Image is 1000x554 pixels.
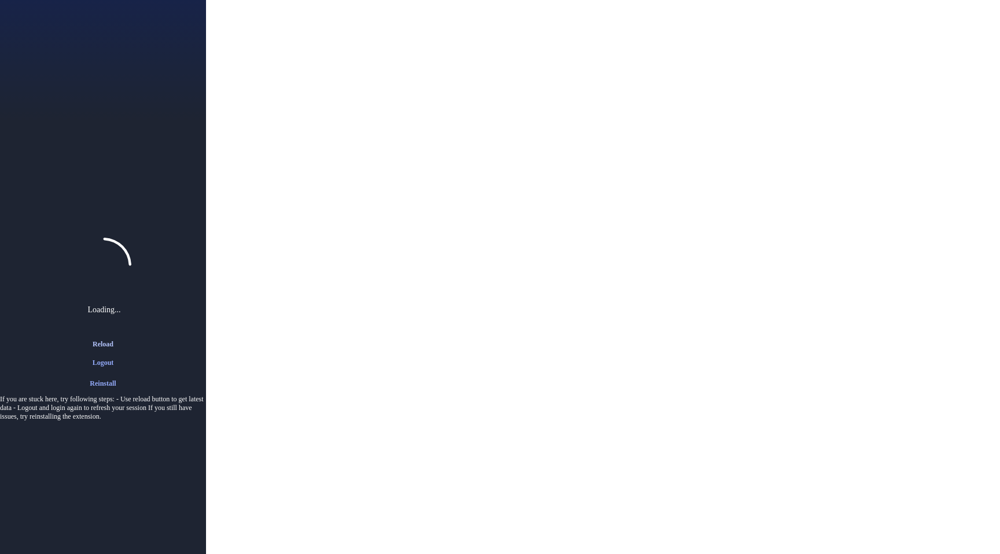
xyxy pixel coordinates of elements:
button: Reinstall [90,372,116,390]
div: Loading... [87,303,120,317]
button: Logout [93,353,114,372]
span: Reinstall [90,379,116,388]
span: Reload [93,339,113,349]
button: Reload [93,335,113,353]
span: Logout [93,358,114,367]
